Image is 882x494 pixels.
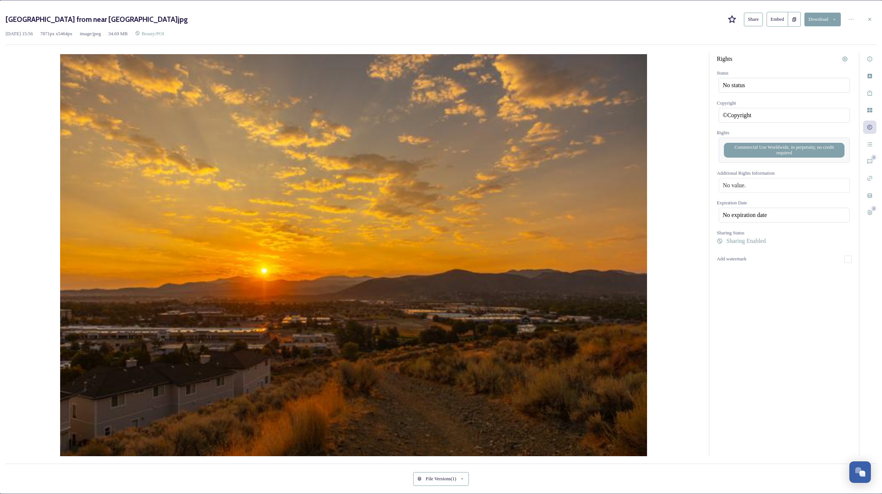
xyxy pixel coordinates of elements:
[717,130,729,135] span: Rights
[717,101,736,106] span: Copyright
[744,13,763,26] button: Share
[723,112,751,119] span: ©Copyright
[6,54,702,461] img: e5cb5a12-9eec-4bcb-9d7a-4ac6a43d6a30.jpg
[413,472,468,486] button: File Versions(1)
[726,238,766,244] span: Sharing Enabled
[40,31,72,37] span: 7871 px x 5464 px
[80,31,101,37] span: image/jpeg
[6,15,188,24] h3: [GEOGRAPHIC_DATA] from near [GEOGRAPHIC_DATA]jpg
[723,212,767,218] span: No expiration date
[717,70,728,76] span: Status
[723,182,746,189] span: No value.
[723,82,745,89] span: No status
[717,200,747,205] span: Expiration Date
[871,155,876,160] div: 0
[142,31,164,36] span: Beauty/POI
[717,256,747,262] span: Add watermark
[728,145,841,156] span: Commercial Use Worldwide, in perpetuity, no credit required
[6,31,33,37] span: [DATE] 15:56
[717,230,744,236] span: Sharing Status
[717,56,732,62] span: Rights
[108,31,128,37] span: 34.69 MB
[849,461,871,483] button: Open Chat
[717,171,775,176] span: Additional Rights Information
[767,12,788,27] button: Embed
[804,13,841,26] button: Download
[871,206,876,211] div: 0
